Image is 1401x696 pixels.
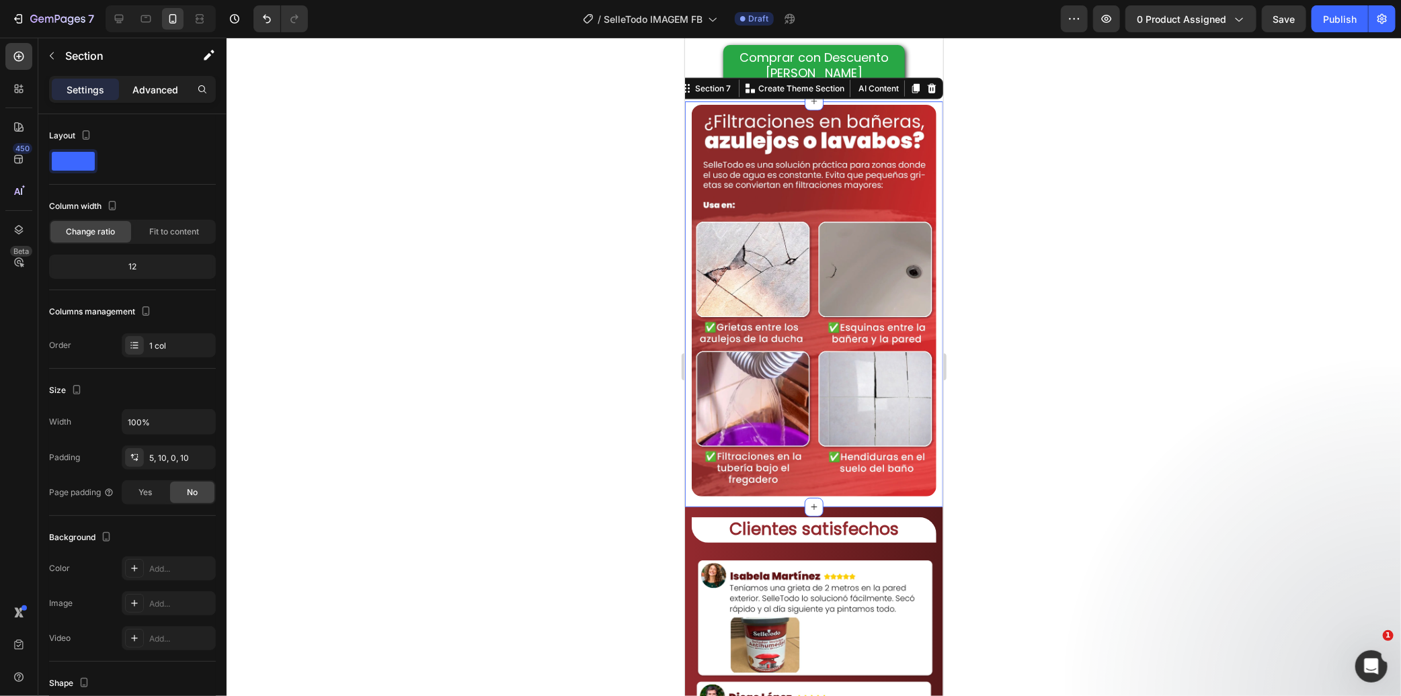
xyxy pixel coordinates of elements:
div: 12 [52,257,213,276]
div: Add... [149,598,212,610]
div: Background [49,529,114,547]
button: Save [1262,5,1306,32]
div: Add... [149,563,212,575]
p: 7 [88,11,94,27]
div: Add... [149,633,212,645]
span: Fit to content [149,226,199,238]
iframe: Design area [685,38,943,696]
iframe: Intercom live chat [1355,650,1388,683]
button: 0 product assigned [1125,5,1256,32]
span: SelleTodo IMAGEM FB [604,12,703,26]
div: Columns management [49,303,154,321]
span: Yes [138,486,152,498]
div: Video [49,632,71,644]
p: Section [65,48,175,64]
div: Padding [49,451,80,464]
div: Shape [49,675,92,693]
div: Order [49,339,71,351]
span: Draft [748,13,768,25]
div: Image [49,597,73,609]
div: Beta [10,246,32,257]
span: 0 product assigned [1137,12,1226,26]
p: Advanced [132,83,178,97]
input: Auto [122,410,215,434]
div: Page padding [49,486,114,498]
span: No [187,486,198,498]
div: Color [49,562,70,574]
div: Layout [49,127,94,145]
p: Settings [67,83,104,97]
span: 1 [1383,630,1394,641]
div: Size [49,382,85,400]
span: / [598,12,601,26]
div: 1 col [149,340,212,352]
span: Change ratio [67,226,116,238]
div: 450 [13,143,32,154]
div: Publish [1323,12,1357,26]
div: Undo/Redo [253,5,308,32]
button: Publish [1312,5,1368,32]
div: Width [49,416,71,428]
div: Column width [49,198,120,216]
div: 5, 10, 0, 10 [149,452,212,464]
button: 7 [5,5,100,32]
span: Save [1273,13,1295,25]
